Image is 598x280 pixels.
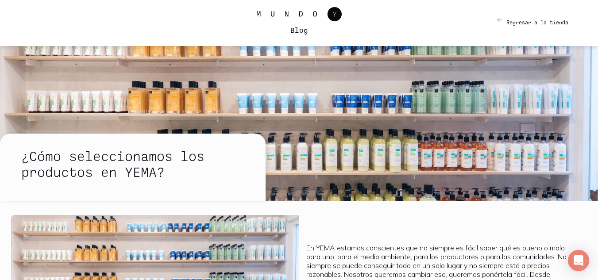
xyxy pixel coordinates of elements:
[506,15,568,26] h6: Regresar a la tienda
[34,7,565,39] a: Blog
[21,148,237,180] h2: ¿Cómo seleccionamos los productos en YEMA?
[497,17,568,29] a: Regresar a la tienda
[290,25,308,35] h4: Blog
[568,250,589,271] div: Open Intercom Messenger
